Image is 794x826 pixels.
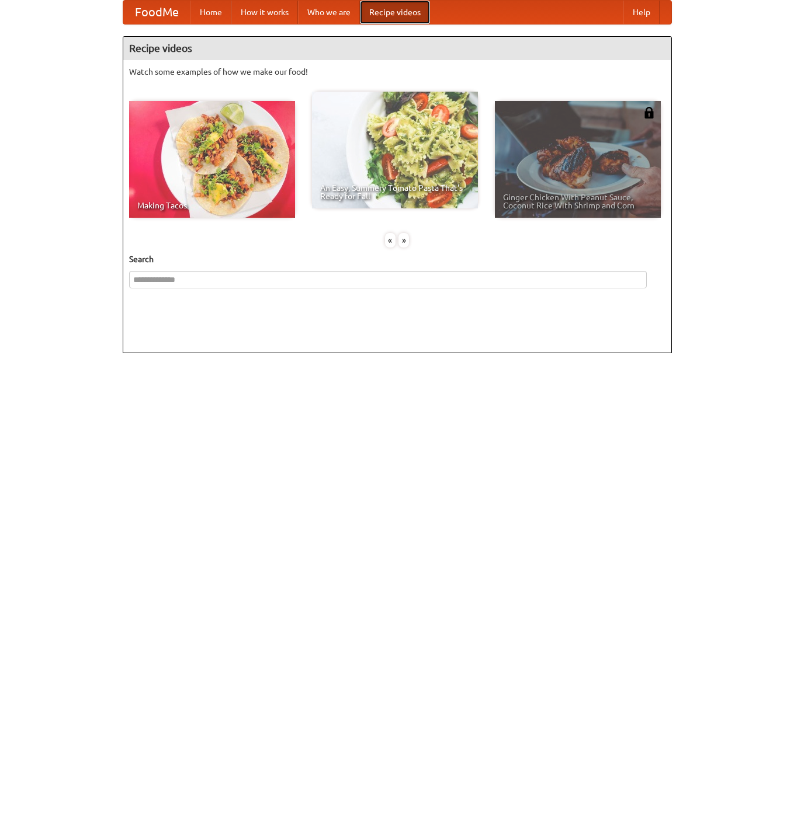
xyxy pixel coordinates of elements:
a: Help [623,1,660,24]
img: 483408.png [643,107,655,119]
p: Watch some examples of how we make our food! [129,66,665,78]
a: Who we are [298,1,360,24]
a: An Easy, Summery Tomato Pasta That's Ready for Fall [312,92,478,208]
div: » [398,233,409,248]
a: How it works [231,1,298,24]
span: An Easy, Summery Tomato Pasta That's Ready for Fall [320,184,470,200]
h4: Recipe videos [123,37,671,60]
h5: Search [129,253,665,265]
a: Home [190,1,231,24]
span: Making Tacos [137,201,287,210]
div: « [385,233,396,248]
a: Making Tacos [129,101,295,218]
a: Recipe videos [360,1,430,24]
a: FoodMe [123,1,190,24]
